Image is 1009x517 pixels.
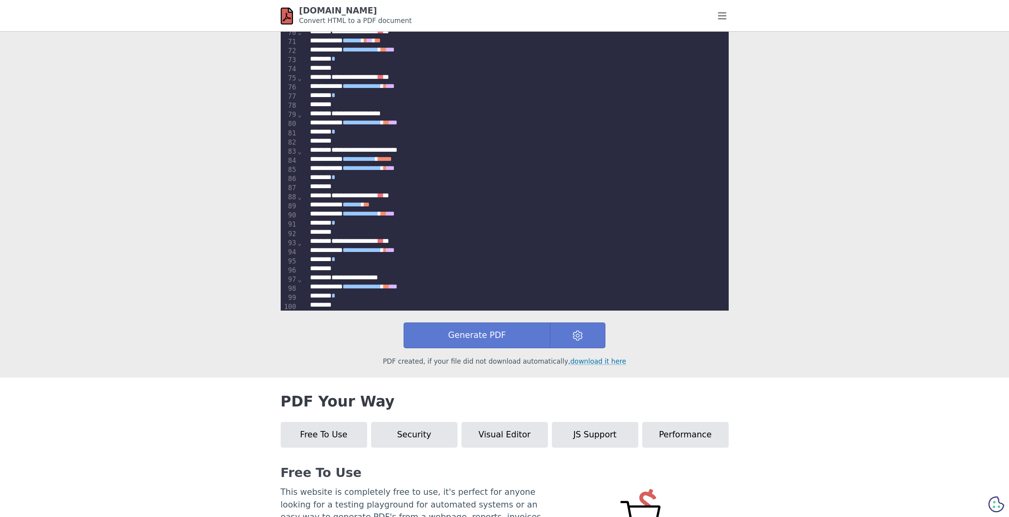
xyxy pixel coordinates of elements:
[282,248,297,257] div: 94
[282,28,297,37] div: 70
[552,422,638,448] button: JS Support
[281,465,729,480] h3: Free To Use
[299,6,377,15] a: [DOMAIN_NAME]
[282,156,297,165] div: 84
[282,257,297,266] div: 95
[988,496,1004,512] svg: Cookie Preferences
[282,92,297,101] div: 77
[297,239,302,247] span: Fold line
[297,147,302,155] span: Fold line
[659,430,712,439] span: Performance
[282,275,297,284] div: 97
[282,83,297,92] div: 76
[282,302,297,311] div: 100
[281,422,367,448] button: Free To Use
[297,74,302,82] span: Fold line
[281,357,729,366] p: PDF created, if your file did not download automatically,
[282,129,297,138] div: 81
[297,28,302,36] span: Fold line
[282,238,297,248] div: 93
[282,193,297,202] div: 88
[299,17,412,25] small: Convert HTML to a PDF document
[404,322,550,348] button: Generate PDF
[282,183,297,193] div: 87
[371,422,458,448] button: Security
[282,74,297,83] div: 75
[282,211,297,220] div: 90
[282,174,297,183] div: 86
[397,430,431,439] span: Security
[282,202,297,211] div: 89
[282,138,297,147] div: 82
[281,7,293,25] img: html-pdf.net
[282,119,297,128] div: 80
[282,147,297,156] div: 83
[282,266,297,275] div: 96
[570,357,626,365] a: download it here
[282,165,297,174] div: 85
[297,111,302,118] span: Fold line
[282,220,297,229] div: 91
[573,430,617,439] span: JS Support
[282,101,297,110] div: 78
[282,55,297,65] div: 73
[642,422,729,448] button: Performance
[282,46,297,55] div: 72
[300,430,347,439] span: Free To Use
[281,393,729,410] h2: PDF Your Way
[282,229,297,238] div: 92
[282,284,297,293] div: 98
[297,193,302,201] span: Fold line
[282,65,297,74] div: 74
[461,422,548,448] button: Visual Editor
[282,37,297,46] div: 71
[297,275,302,283] span: Fold line
[479,430,531,439] span: Visual Editor
[282,293,297,302] div: 99
[282,110,297,119] div: 79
